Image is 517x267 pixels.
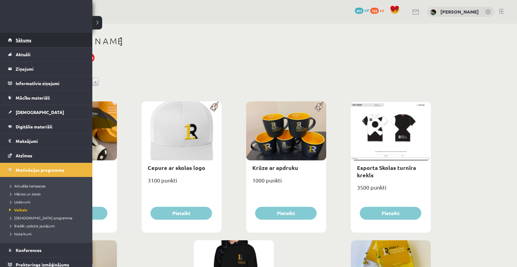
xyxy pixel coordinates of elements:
a: Krūze ar apdruku [252,164,298,171]
img: Populāra prece [312,101,326,112]
img: Populāra prece [208,101,222,112]
span: Sākums [16,37,31,43]
a: Cepure ar skolas logo [148,164,205,171]
a: Biežāk uzdotie jautājumi [8,223,86,229]
span: mP [364,8,369,13]
a: Rīgas 1. Tālmācības vidusskola [7,11,56,26]
a: Veikals [8,207,86,213]
a: Ziņojumi [8,62,85,76]
a: [PERSON_NAME] [440,9,479,15]
a: 122 xp [370,8,387,13]
span: [DEMOGRAPHIC_DATA] programma [8,215,72,220]
button: Pieteikt [150,207,212,220]
span: 453 [355,8,363,14]
legend: Maksājumi [16,134,85,148]
span: Biežāk uzdotie jautājumi [8,223,55,228]
span: Mācību materiāli [16,95,50,100]
span: Uzdevumi [8,199,30,204]
button: Pieteikt [360,207,421,220]
span: Konferences [16,247,42,253]
a: Digitālie materiāli [8,120,85,134]
a: [DEMOGRAPHIC_DATA] programma [8,215,86,221]
a: Mācību materiāli [8,91,85,105]
a: [DEMOGRAPHIC_DATA] [8,105,85,119]
span: [DEMOGRAPHIC_DATA] [16,109,64,115]
img: Marta Cekula [430,9,436,15]
a: 453 mP [355,8,369,13]
a: Maksājumi [8,134,85,148]
span: 122 [370,8,379,14]
div: 3500 punkti [351,182,431,198]
legend: Ziņojumi [16,62,85,76]
a: Motivācijas programma [8,163,85,177]
span: Motivācijas programma [16,167,64,173]
a: Esporta Skolas turnīra krekls [357,164,416,178]
span: Aktuālās kampaņas [8,183,46,188]
span: Aktuāli [16,52,30,57]
button: Pieteikt [255,207,317,220]
a: Sākums [8,33,85,47]
span: Mācies un ziedo [8,191,41,196]
a: Aktuālās kampaņas [8,183,86,189]
a: Atzīmes [8,148,85,163]
span: xp [380,8,384,13]
a: Uzdevumi [8,199,86,205]
a: Mācies un ziedo [8,191,86,197]
span: Digitālie materiāli [16,124,52,129]
a: Informatīvie ziņojumi [8,76,85,90]
a: Aktuāli [8,47,85,61]
span: Veikals [8,207,27,212]
h1: [PERSON_NAME] [37,36,431,46]
div: 1000 punkti [246,175,326,190]
div: 3100 punkti [142,175,222,190]
span: Atzīmes [16,153,32,158]
a: Konferences [8,243,85,257]
legend: Informatīvie ziņojumi [16,76,85,90]
a: Noteikumi [8,231,86,237]
span: Noteikumi [8,231,32,236]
